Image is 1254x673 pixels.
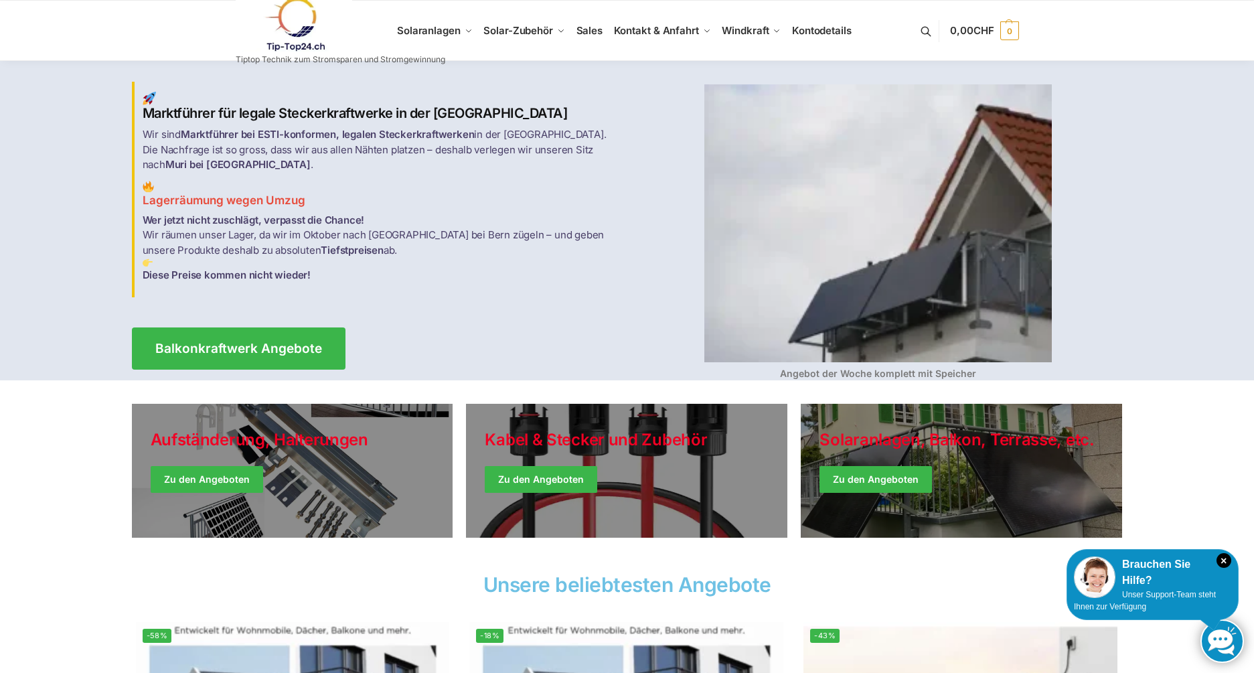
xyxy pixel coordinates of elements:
[478,1,570,61] a: Solar-Zubehör
[780,368,976,379] strong: Angebot der Woche komplett mit Speicher
[236,56,445,64] p: Tiptop Technik zum Stromsparen und Stromgewinnung
[321,244,383,256] strong: Tiefstpreisen
[466,404,787,538] a: Holiday Style
[570,1,608,61] a: Sales
[143,92,156,105] img: Balkon-Terrassen-Kraftwerke 1
[787,1,857,61] a: Kontodetails
[143,181,154,192] img: Balkon-Terrassen-Kraftwerke 2
[143,92,619,122] h2: Marktführer für legale Steckerkraftwerke in der [GEOGRAPHIC_DATA]
[132,575,1123,595] h2: Unsere beliebtesten Angebote
[165,158,311,171] strong: Muri bei [GEOGRAPHIC_DATA]
[950,24,994,37] span: 0,00
[704,84,1052,362] img: Balkon-Terrassen-Kraftwerke 4
[397,24,461,37] span: Solaranlagen
[143,213,619,283] p: Wir räumen unser Lager, da wir im Oktober nach [GEOGRAPHIC_DATA] bei Bern zügeln – und geben unse...
[143,181,619,209] h3: Lagerräumung wegen Umzug
[1074,556,1115,598] img: Customer service
[132,404,453,538] a: Holiday Style
[1217,553,1231,568] i: Schließen
[614,24,699,37] span: Kontakt & Anfahrt
[1000,21,1019,40] span: 0
[792,24,852,37] span: Kontodetails
[1074,556,1231,589] div: Brauchen Sie Hilfe?
[576,24,603,37] span: Sales
[716,1,787,61] a: Windkraft
[143,127,619,173] p: Wir sind in der [GEOGRAPHIC_DATA]. Die Nachfrage ist so gross, dass wir aus allen Nähten platzen ...
[483,24,553,37] span: Solar-Zubehör
[801,404,1122,538] a: Winter Jackets
[722,24,769,37] span: Windkraft
[143,258,153,268] img: Balkon-Terrassen-Kraftwerke 3
[608,1,716,61] a: Kontakt & Anfahrt
[950,11,1018,51] a: 0,00CHF 0
[1074,590,1216,611] span: Unser Support-Team steht Ihnen zur Verfügung
[143,214,365,226] strong: Wer jetzt nicht zuschlägt, verpasst die Chance!
[181,128,474,141] strong: Marktführer bei ESTI-konformen, legalen Steckerkraftwerken
[155,342,322,355] span: Balkonkraftwerk Angebote
[973,24,994,37] span: CHF
[132,327,345,370] a: Balkonkraftwerk Angebote
[143,269,311,281] strong: Diese Preise kommen nicht wieder!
